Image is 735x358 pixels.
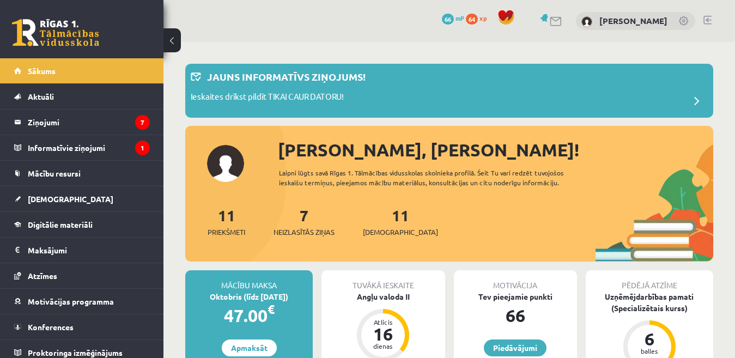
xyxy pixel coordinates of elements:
[586,270,713,291] div: Pēdējā atzīme
[586,291,713,314] div: Uzņēmējdarbības pamati (Specializētais kurss)
[454,302,577,329] div: 66
[28,296,114,306] span: Motivācijas programma
[28,135,150,160] legend: Informatīvie ziņojumi
[274,205,335,238] a: 7Neizlasītās ziņas
[442,14,464,22] a: 66 mP
[367,319,399,325] div: Atlicis
[208,227,245,238] span: Priekšmeti
[479,14,487,22] span: xp
[278,137,713,163] div: [PERSON_NAME], [PERSON_NAME]!
[28,168,81,178] span: Mācību resursi
[135,115,150,130] i: 7
[185,270,313,291] div: Mācību maksa
[363,205,438,238] a: 11[DEMOGRAPHIC_DATA]
[14,135,150,160] a: Informatīvie ziņojumi1
[581,16,592,27] img: Edgars Kleinbergs
[191,69,708,112] a: Jauns informatīvs ziņojums! Ieskaites drīkst pildīt TIKAI CAUR DATORU!
[28,238,150,263] legend: Maksājumi
[484,339,546,356] a: Piedāvājumi
[14,212,150,237] a: Digitālie materiāli
[28,66,56,76] span: Sākums
[633,330,666,348] div: 6
[14,58,150,83] a: Sākums
[28,110,150,135] legend: Ziņojumi
[222,339,277,356] a: Apmaksāt
[274,227,335,238] span: Neizlasītās ziņas
[442,14,454,25] span: 66
[466,14,492,22] a: 64 xp
[28,271,57,281] span: Atzīmes
[279,168,596,187] div: Laipni lūgts savā Rīgas 1. Tālmācības vidusskolas skolnieka profilā. Šeit Tu vari redzēt tuvojošo...
[28,194,113,204] span: [DEMOGRAPHIC_DATA]
[185,291,313,302] div: Oktobris (līdz [DATE])
[14,263,150,288] a: Atzīmes
[12,19,99,46] a: Rīgas 1. Tālmācības vidusskola
[367,325,399,343] div: 16
[367,343,399,349] div: dienas
[14,110,150,135] a: Ziņojumi7
[14,289,150,314] a: Motivācijas programma
[28,220,93,229] span: Digitālie materiāli
[14,161,150,186] a: Mācību resursi
[363,227,438,238] span: [DEMOGRAPHIC_DATA]
[268,301,275,317] span: €
[454,291,577,302] div: Tev pieejamie punkti
[455,14,464,22] span: mP
[466,14,478,25] span: 64
[14,314,150,339] a: Konferences
[208,205,245,238] a: 11Priekšmeti
[28,322,74,332] span: Konferences
[14,186,150,211] a: [DEMOGRAPHIC_DATA]
[599,15,667,26] a: [PERSON_NAME]
[454,270,577,291] div: Motivācija
[14,238,150,263] a: Maksājumi
[28,92,54,101] span: Aktuāli
[14,84,150,109] a: Aktuāli
[207,69,366,84] p: Jauns informatīvs ziņojums!
[321,291,445,302] div: Angļu valoda II
[185,302,313,329] div: 47.00
[28,348,123,357] span: Proktoringa izmēģinājums
[135,141,150,155] i: 1
[321,270,445,291] div: Tuvākā ieskaite
[633,348,666,354] div: balles
[191,90,344,106] p: Ieskaites drīkst pildīt TIKAI CAUR DATORU!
